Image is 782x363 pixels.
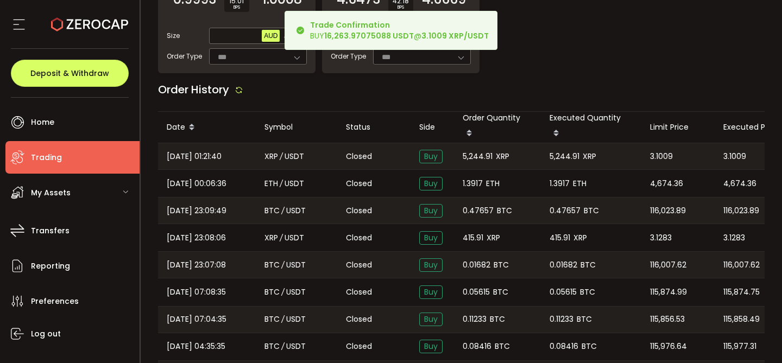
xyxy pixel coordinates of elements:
span: Closed [346,151,372,162]
span: 5,244.91 [550,150,579,163]
span: 116,007.62 [723,259,760,271]
span: 0.47657 [463,205,494,217]
span: Buy [419,340,443,353]
em: / [281,340,285,353]
span: 4,674.36 [650,177,683,190]
span: 116,007.62 [650,259,686,271]
span: USDT [286,286,306,298]
span: 0.08416 [550,340,578,353]
span: Buy [419,177,443,190]
span: 115,976.64 [650,340,687,353]
span: Size [167,31,180,41]
span: Log out [31,326,61,342]
span: 115,856.53 [650,313,685,326]
span: [DATE] 23:08:06 [167,232,226,244]
span: My Assets [31,185,71,201]
span: Home [31,114,54,130]
span: ETH [486,177,500,190]
b: 16,263.97075088 USDT [324,30,414,41]
span: 5,244.91 [463,150,493,163]
span: BTC [577,313,592,326]
span: 3.1009 [723,150,746,163]
span: 115,858.49 [723,313,760,326]
span: 116,023.89 [650,205,686,217]
span: BTC [581,259,596,271]
button: AUD [262,30,280,42]
span: ETH [264,177,278,190]
div: Limit Price [641,121,715,133]
em: / [280,232,283,244]
span: Buy [419,231,443,245]
span: USDT [286,205,306,217]
span: 0.01682 [463,259,490,271]
span: 3.1283 [723,232,745,244]
span: XRP [264,150,278,163]
span: Closed [346,205,372,216]
i: BPS [229,4,245,11]
span: Closed [346,341,372,352]
span: BTC [490,313,505,326]
span: 116,023.89 [723,205,759,217]
div: BUY @ [310,20,489,41]
b: 3.1009 XRP/USDT [421,30,489,41]
div: Symbol [256,121,337,133]
span: USDT [286,340,306,353]
span: 115,874.99 [650,286,687,298]
span: XRP [264,232,278,244]
em: / [281,205,285,217]
span: AUDD [283,32,302,40]
span: Transfers [31,223,70,239]
span: ETH [573,177,586,190]
span: BTC [264,259,280,271]
em: / [280,150,283,163]
span: [DATE] 23:09:49 [167,205,226,217]
div: Date [158,118,256,137]
span: 0.11233 [550,313,573,326]
span: [DATE] 07:08:35 [167,286,226,298]
iframe: Chat Widget [728,311,782,363]
span: USDT [285,177,304,190]
span: 415.91 [550,232,570,244]
span: 115,977.31 [723,340,756,353]
span: USDT [286,313,306,326]
span: [DATE] 07:04:35 [167,313,226,326]
span: 415.91 [463,232,483,244]
span: 1.3917 [550,177,570,190]
button: Deposit & Withdraw [11,60,129,87]
span: BTC [580,286,595,298]
span: 0.05615 [550,286,577,298]
span: 0.05615 [463,286,490,298]
div: Executed Quantity [541,112,641,143]
span: 0.47657 [550,205,581,217]
span: Closed [346,178,372,189]
span: Preferences [31,294,79,309]
span: Trading [31,150,62,165]
span: Closed [346,232,372,244]
span: Buy [419,313,443,326]
em: / [281,286,285,298]
span: 4,674.36 [723,177,756,190]
span: BTC [493,286,508,298]
span: [DATE] 04:35:35 [167,340,225,353]
span: BTC [264,286,280,298]
span: XRP [487,232,500,244]
span: [DATE] 00:06:36 [167,177,226,190]
span: BTC [494,259,509,271]
span: USDT [285,150,304,163]
span: 3.1283 [650,232,672,244]
span: Buy [419,258,443,272]
span: [DATE] 01:21:40 [167,150,222,163]
span: 0.01682 [550,259,577,271]
span: 0.08416 [463,340,491,353]
span: XRP [583,150,596,163]
span: BTC [497,205,512,217]
span: BTC [264,205,280,217]
span: BTC [584,205,599,217]
span: Deposit & Withdraw [30,69,109,77]
span: [DATE] 23:07:08 [167,259,226,271]
span: Closed [346,259,372,271]
span: Closed [346,314,372,325]
button: AUDD [281,30,304,42]
span: 0.11233 [463,313,487,326]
